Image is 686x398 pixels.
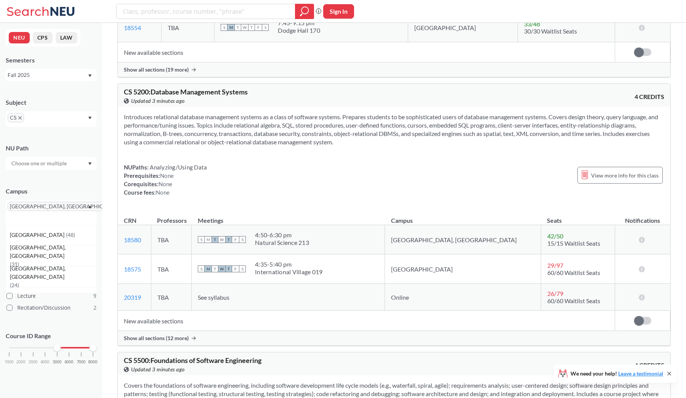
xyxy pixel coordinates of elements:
[6,56,96,64] div: Semesters
[239,265,246,272] span: S
[6,200,96,224] div: [GEOGRAPHIC_DATA], [GEOGRAPHIC_DATA]X to remove pillDropdown arrow[GEOGRAPHIC_DATA](48)[GEOGRAPHI...
[547,232,563,240] span: 42 / 50
[635,93,664,101] span: 4 CREDITS
[40,360,50,364] span: 4000
[6,69,96,81] div: Fall 2025Dropdown arrow
[118,311,615,331] td: New available sections
[124,294,141,301] a: 20319
[278,19,320,27] div: 7:45 - 9:15 pm
[8,202,129,211] span: [GEOGRAPHIC_DATA], [GEOGRAPHIC_DATA]X to remove pill
[118,42,615,62] td: New available sections
[198,236,205,243] span: S
[571,371,663,376] span: We need your help!
[225,236,232,243] span: T
[212,265,218,272] span: T
[131,97,185,105] span: Updated 3 minutes ago
[234,24,241,31] span: T
[10,282,19,288] span: ( 24 )
[232,265,239,272] span: F
[408,13,518,42] td: [GEOGRAPHIC_DATA]
[241,24,248,31] span: W
[6,291,96,301] label: Lecture
[385,254,541,284] td: [GEOGRAPHIC_DATA]
[122,5,290,18] input: Class, professor, course number, "phrase"
[77,360,86,364] span: 7000
[64,360,74,364] span: 6000
[591,171,659,180] span: View more info for this class
[635,361,664,369] span: 4 CREDITS
[88,162,92,165] svg: Dropdown arrow
[6,98,96,107] div: Subject
[547,240,600,247] span: 15/15 Waitlist Seats
[218,265,225,272] span: W
[10,231,66,239] span: [GEOGRAPHIC_DATA]
[255,24,262,31] span: F
[124,356,261,364] span: CS 5500 : Foundations of Software Engineering
[159,181,172,187] span: None
[124,163,207,197] div: NUPaths: Prerequisites: Corequisites: Course fees:
[88,360,98,364] span: 8000
[228,24,234,31] span: M
[124,216,136,225] div: CRN
[255,268,322,276] div: International Village 019
[93,304,96,312] span: 2
[248,24,255,31] span: T
[192,209,385,225] th: Meetings
[151,225,191,254] td: TBA
[53,360,62,364] span: 5000
[10,243,96,260] span: [GEOGRAPHIC_DATA], [GEOGRAPHIC_DATA]
[618,370,663,377] a: Leave a testimonial
[118,62,670,77] div: Show all sections (19 more)
[124,66,189,73] span: Show all sections (19 more)
[160,172,174,179] span: None
[385,284,541,311] td: Online
[198,265,205,272] span: S
[162,13,215,42] td: TBA
[6,111,96,127] div: CSX to remove pillDropdown arrow
[6,157,96,170] div: Dropdown arrow
[8,71,87,79] div: Fall 2025
[547,269,600,276] span: 60/60 Waitlist Seats
[131,365,185,374] span: Updated 3 minutes ago
[124,113,664,146] section: Introduces relational database management systems as a class of software systems. Prepares studen...
[221,24,228,31] span: S
[232,236,239,243] span: F
[262,24,269,31] span: S
[239,236,246,243] span: S
[93,292,96,300] span: 9
[151,209,191,225] th: Professors
[278,27,320,34] div: Dodge Hall 170
[10,261,19,267] span: ( 31 )
[198,294,229,301] span: See syllabus
[255,239,309,246] div: Natural Science 213
[524,20,540,27] span: 33 / 48
[225,265,232,272] span: T
[66,232,75,238] span: ( 48 )
[56,32,77,43] button: LAW
[5,360,14,364] span: 1000
[255,261,322,268] div: 4:35 - 5:40 pm
[6,144,96,152] div: NU Path
[6,303,96,313] label: Recitation/Discussion
[156,189,170,196] span: None
[10,264,96,281] span: [GEOGRAPHIC_DATA], [GEOGRAPHIC_DATA]
[151,284,191,311] td: TBA
[33,32,53,43] button: CPS
[547,290,563,297] span: 26 / 79
[124,335,189,342] span: Show all sections (12 more)
[295,4,314,19] div: magnifying glass
[18,116,22,120] svg: X to remove pill
[118,331,670,345] div: Show all sections (12 more)
[385,209,541,225] th: Campus
[541,209,615,225] th: Seats
[149,164,207,171] span: Analyzing/Using Data
[615,209,670,225] th: Notifications
[547,297,600,304] span: 60/60 Waitlist Seats
[124,24,141,31] a: 18554
[255,231,309,239] div: 4:50 - 6:30 pm
[8,159,72,168] input: Choose one or multiple
[29,360,38,364] span: 3000
[300,6,309,17] svg: magnifying glass
[524,27,577,35] span: 30/30 Waitlist Seats
[323,4,354,19] button: Sign In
